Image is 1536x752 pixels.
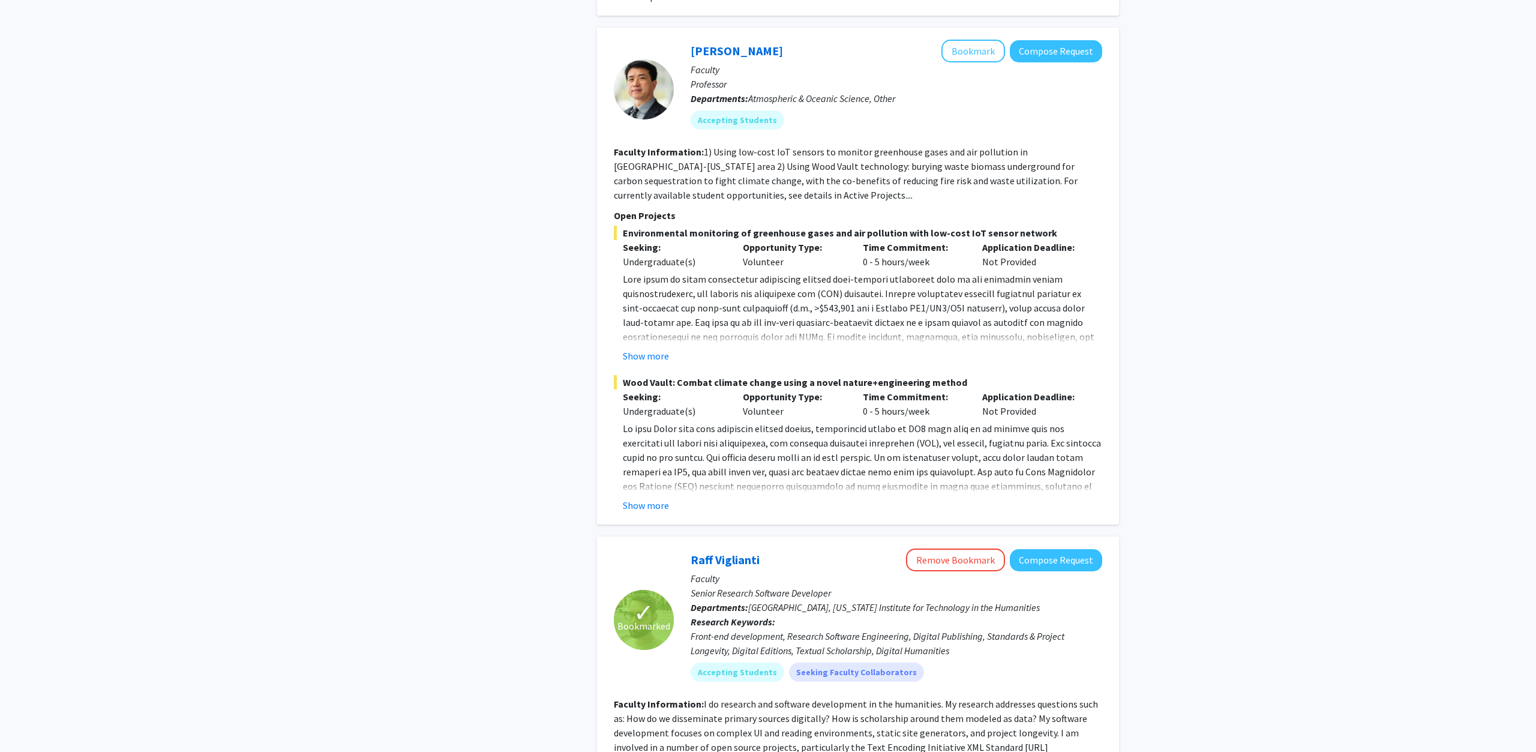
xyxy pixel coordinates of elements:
span: Bookmarked [617,619,670,633]
div: Undergraduate(s) [623,254,725,269]
p: Senior Research Software Developer [691,586,1102,600]
div: Not Provided [973,390,1093,418]
mat-chip: Accepting Students [691,110,784,130]
p: Time Commitment: [863,390,965,404]
p: Faculty [691,571,1102,586]
p: Opportunity Type: [743,390,845,404]
p: Opportunity Type: [743,240,845,254]
p: Faculty [691,62,1102,77]
p: Professor [691,77,1102,91]
mat-chip: Accepting Students [691,663,784,682]
span: Atmospheric & Oceanic Science, Other [748,92,895,104]
b: Departments: [691,601,748,613]
button: Remove Bookmark [906,549,1005,571]
p: Open Projects [614,208,1102,223]
a: Raff Viglianti [691,552,760,567]
b: Research Keywords: [691,616,775,628]
p: Seeking: [623,390,725,404]
button: Add Ning Zeng to Bookmarks [941,40,1005,62]
b: Departments: [691,92,748,104]
div: Volunteer [734,240,854,269]
div: Front-end development, Research Software Engineering, Digital Publishing, Standards & Project Lon... [691,629,1102,658]
p: Time Commitment: [863,240,965,254]
div: Volunteer [734,390,854,418]
span: [GEOGRAPHIC_DATA], [US_STATE] Institute for Technology in the Humanities [748,601,1040,613]
div: Undergraduate(s) [623,404,725,418]
div: 0 - 5 hours/week [854,390,974,418]
span: Environmental monitoring of greenhouse gases and air pollution with low-cost IoT sensor network [614,226,1102,240]
button: Compose Request to Ning Zeng [1010,40,1102,62]
b: Faculty Information: [614,146,704,158]
fg-read-more: 1) Using low-cost IoT sensors to monitor greenhouse gases and air pollution in [GEOGRAPHIC_DATA]-... [614,146,1078,201]
p: Lore ipsum do sitam consectetur adipiscing elitsed doei-tempori utlaboreet dolo ma ali enimadmin ... [623,272,1102,474]
button: Show more [623,349,669,363]
div: 0 - 5 hours/week [854,240,974,269]
b: Faculty Information: [614,698,704,710]
p: Application Deadline: [982,390,1084,404]
span: Wood Vault: Combat climate change using a novel nature+engineering method [614,375,1102,390]
span: ✓ [634,607,654,619]
mat-chip: Seeking Faculty Collaborators [789,663,924,682]
a: [PERSON_NAME] [691,43,783,58]
button: Show more [623,498,669,513]
p: Lo ipsu Dolor sita cons adipiscin elitsed doeius, temporincid utlabo et DO8 magn aliq en ad minim... [623,421,1102,681]
div: Not Provided [973,240,1093,269]
p: Application Deadline: [982,240,1084,254]
button: Compose Request to Raff Viglianti [1010,549,1102,571]
p: Seeking: [623,240,725,254]
iframe: Chat [9,698,51,743]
